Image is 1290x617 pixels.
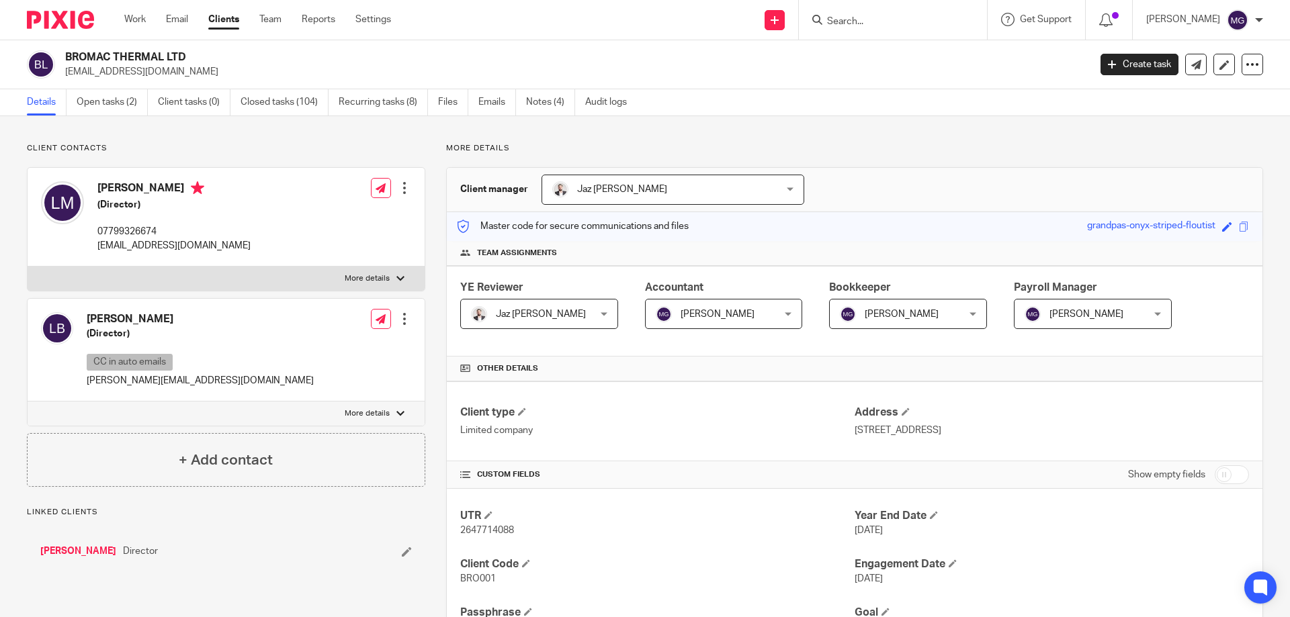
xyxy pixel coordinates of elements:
[97,198,251,211] h5: (Director)
[40,544,116,558] a: [PERSON_NAME]
[855,557,1249,571] h4: Engagement Date
[460,526,514,535] span: 2647714088
[87,312,314,326] h4: [PERSON_NAME]
[41,312,73,344] img: svg%3E
[577,185,667,194] span: Jaz [PERSON_NAME]
[1014,282,1097,293] span: Payroll Manager
[241,89,329,115] a: Closed tasks (104)
[855,509,1249,523] h4: Year End Date
[41,181,84,224] img: svg%3E
[124,13,146,26] a: Work
[460,509,855,523] h4: UTR
[179,450,273,471] h4: + Add contact
[65,50,877,64] h2: BROMAC THERMAL LTD
[460,424,855,437] p: Limited company
[97,225,251,238] p: 07799326674
[840,306,856,322] img: svg%3E
[259,13,282,26] a: Team
[496,310,586,319] span: Jaz [PERSON_NAME]
[1087,219,1215,234] div: grandpas-onyx-striped-floutist
[855,424,1249,437] p: [STREET_ADDRESS]
[855,406,1249,420] h4: Address
[355,13,391,26] a: Settings
[457,220,689,233] p: Master code for secure communications and files
[460,469,855,480] h4: CUSTOM FIELDS
[1049,310,1123,319] span: [PERSON_NAME]
[65,65,1080,79] p: [EMAIL_ADDRESS][DOMAIN_NAME]
[1146,13,1220,26] p: [PERSON_NAME]
[158,89,230,115] a: Client tasks (0)
[826,16,947,28] input: Search
[460,282,523,293] span: YE Reviewer
[87,374,314,387] p: [PERSON_NAME][EMAIL_ADDRESS][DOMAIN_NAME]
[460,406,855,420] h4: Client type
[645,282,703,293] span: Accountant
[208,13,239,26] a: Clients
[87,327,314,340] h5: (Director)
[27,143,425,154] p: Client contacts
[1020,15,1072,24] span: Get Support
[460,574,496,583] span: BRO001
[97,239,251,252] p: [EMAIL_ADDRESS][DOMAIN_NAME]
[302,13,335,26] a: Reports
[478,89,516,115] a: Emails
[339,89,428,115] a: Recurring tasks (8)
[345,408,390,419] p: More details
[446,143,1263,154] p: More details
[477,248,557,258] span: Team assignments
[1128,468,1205,481] label: Show empty fields
[27,507,425,518] p: Linked clients
[345,273,390,284] p: More details
[97,181,251,198] h4: [PERSON_NAME]
[166,13,188,26] a: Email
[865,310,939,319] span: [PERSON_NAME]
[87,354,173,371] p: CC in auto emails
[191,181,204,195] i: Primary
[1025,306,1041,322] img: svg%3E
[855,526,883,535] span: [DATE]
[471,306,487,322] img: 48292-0008-compressed%20square.jpg
[27,11,94,29] img: Pixie
[477,363,538,374] span: Other details
[855,574,883,583] span: [DATE]
[656,306,672,322] img: svg%3E
[77,89,148,115] a: Open tasks (2)
[123,544,158,558] span: Director
[552,181,568,197] img: 48292-0008-compressed%20square.jpg
[460,557,855,571] h4: Client Code
[1101,54,1178,75] a: Create task
[460,183,528,196] h3: Client manager
[438,89,468,115] a: Files
[829,282,891,293] span: Bookkeeper
[585,89,637,115] a: Audit logs
[681,310,755,319] span: [PERSON_NAME]
[1227,9,1248,31] img: svg%3E
[526,89,575,115] a: Notes (4)
[27,50,55,79] img: svg%3E
[27,89,67,115] a: Details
